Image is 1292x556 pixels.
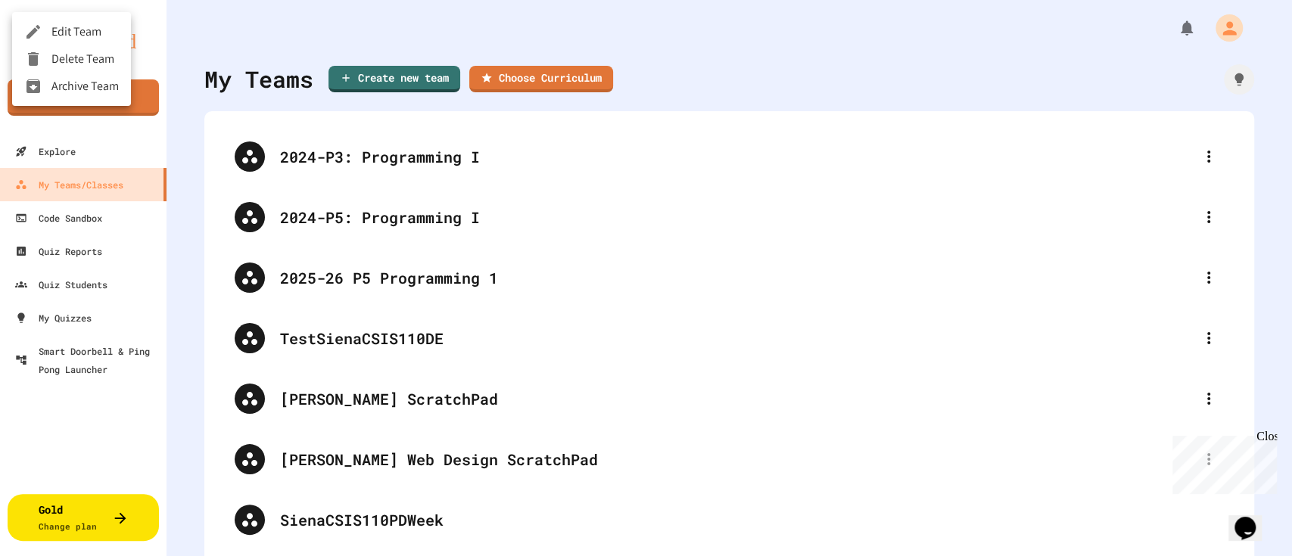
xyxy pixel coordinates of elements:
div: Chat with us now!Close [6,6,104,96]
li: Edit Team [12,18,131,45]
li: Archive Team [12,73,131,100]
div: Quiz Reports [15,242,102,260]
div: [PERSON_NAME] Web Design ScratchPad [280,448,1194,471]
iframe: chat widget [1166,430,1277,494]
div: Smart Doorbell & Ping Pong Launcher [15,342,160,378]
a: Choose Curriculum [469,66,613,92]
div: Gold [39,502,97,533]
div: How it works [1224,64,1254,95]
div: My Account [1200,11,1247,45]
div: [PERSON_NAME] ScratchPad [280,387,1194,410]
div: My Teams [204,62,313,96]
a: Create [8,79,159,116]
div: 2024-P3: Programming I [280,145,1194,168]
div: My Teams/Classes [15,175,123,194]
div: TestSienaCSIS110DE [280,327,1194,349]
div: 2025-26 P5 Programming 1 [280,266,1194,289]
div: My Quizzes [15,309,92,327]
div: My Notifications [1150,15,1200,41]
span: Change plan [39,520,97,532]
div: Code Sandbox [15,209,102,227]
div: Explore [15,142,76,160]
a: Create new team [328,66,460,92]
div: 2024-P5: Programming I [280,206,1194,228]
li: Delete Team [12,45,131,73]
div: SienaCSIS110PDWeek [280,508,1224,531]
iframe: chat widget [1228,495,1277,541]
div: Quiz Students [15,275,107,294]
